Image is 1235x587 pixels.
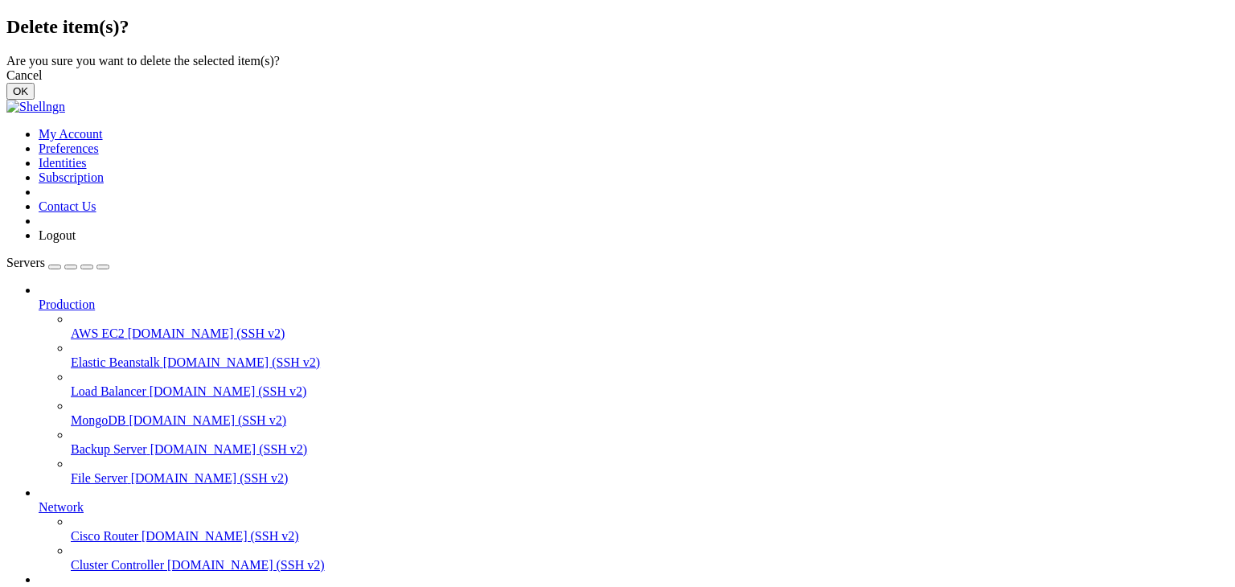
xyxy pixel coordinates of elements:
[71,384,1229,399] a: Load Balancer [DOMAIN_NAME] (SSH v2)
[71,442,1229,457] a: Backup Server [DOMAIN_NAME] (SSH v2)
[142,529,299,543] span: [DOMAIN_NAME] (SSH v2)
[71,471,1229,486] a: File Server [DOMAIN_NAME] (SSH v2)
[39,283,1229,486] li: Production
[39,500,84,514] span: Network
[6,100,65,114] img: Shellngn
[71,413,125,427] span: MongoDB
[39,156,87,170] a: Identities
[39,500,1229,515] a: Network
[39,127,103,141] a: My Account
[6,16,1229,38] h2: Delete item(s)?
[167,558,325,572] span: [DOMAIN_NAME] (SSH v2)
[39,199,96,213] a: Contact Us
[71,457,1229,486] li: File Server [DOMAIN_NAME] (SSH v2)
[6,83,35,100] button: OK
[150,384,307,398] span: [DOMAIN_NAME] (SSH v2)
[71,326,1229,341] a: AWS EC2 [DOMAIN_NAME] (SSH v2)
[39,170,104,184] a: Subscription
[39,298,95,311] span: Production
[39,298,1229,312] a: Production
[71,370,1229,399] li: Load Balancer [DOMAIN_NAME] (SSH v2)
[6,54,1229,68] div: Are you sure you want to delete the selected item(s)?
[71,326,125,340] span: AWS EC2
[71,355,1229,370] a: Elastic Beanstalk [DOMAIN_NAME] (SSH v2)
[6,256,109,269] a: Servers
[71,515,1229,544] li: Cisco Router [DOMAIN_NAME] (SSH v2)
[39,228,76,242] a: Logout
[150,442,308,456] span: [DOMAIN_NAME] (SSH v2)
[39,486,1229,573] li: Network
[6,256,45,269] span: Servers
[71,544,1229,573] li: Cluster Controller [DOMAIN_NAME] (SSH v2)
[163,355,321,369] span: [DOMAIN_NAME] (SSH v2)
[128,326,285,340] span: [DOMAIN_NAME] (SSH v2)
[6,68,1229,83] div: Cancel
[71,529,1229,544] a: Cisco Router [DOMAIN_NAME] (SSH v2)
[71,529,138,543] span: Cisco Router
[71,413,1229,428] a: MongoDB [DOMAIN_NAME] (SSH v2)
[71,471,128,485] span: File Server
[71,558,164,572] span: Cluster Controller
[71,399,1229,428] li: MongoDB [DOMAIN_NAME] (SSH v2)
[131,471,289,485] span: [DOMAIN_NAME] (SSH v2)
[71,558,1229,573] a: Cluster Controller [DOMAIN_NAME] (SSH v2)
[39,142,99,155] a: Preferences
[71,442,147,456] span: Backup Server
[71,355,160,369] span: Elastic Beanstalk
[71,384,146,398] span: Load Balancer
[71,428,1229,457] li: Backup Server [DOMAIN_NAME] (SSH v2)
[71,341,1229,370] li: Elastic Beanstalk [DOMAIN_NAME] (SSH v2)
[71,312,1229,341] li: AWS EC2 [DOMAIN_NAME] (SSH v2)
[129,413,286,427] span: [DOMAIN_NAME] (SSH v2)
